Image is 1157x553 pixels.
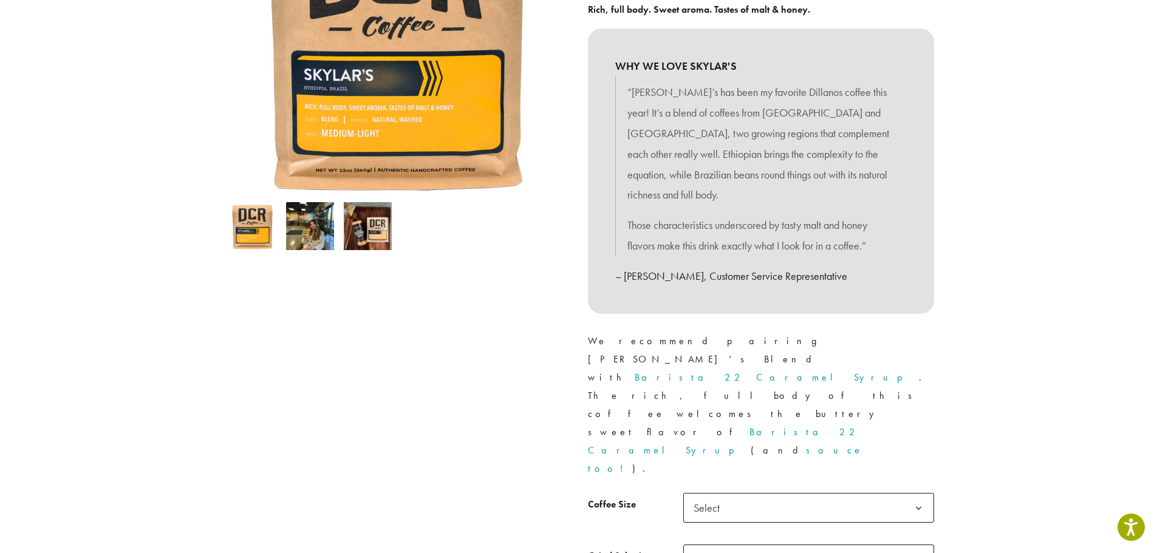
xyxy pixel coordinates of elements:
[615,266,907,287] p: – [PERSON_NAME], Customer Service Representative
[286,202,334,250] img: Skylar's - Image 2
[683,493,934,523] span: Select
[689,496,732,520] span: Select
[615,56,907,76] b: WHY WE LOVE SKYLAR'S
[228,202,276,250] img: Skylar's
[627,82,895,205] p: “[PERSON_NAME]’s has been my favorite Dillanos coffee this year! It’s a blend of coffees from [GE...
[627,215,895,256] p: Those characteristics underscored by tasty malt and honey flavors make this drink exactly what I ...
[588,496,683,514] label: Coffee Size
[635,371,919,384] a: Barista 22 Caramel Syrup
[588,3,810,16] b: Rich, full body. Sweet aroma. Tastes of malt & honey.
[344,202,392,250] img: Skylar's - Image 3
[588,332,934,478] p: We recommend pairing [PERSON_NAME]’s Blend with . The rich, full body of this coffee welcomes the...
